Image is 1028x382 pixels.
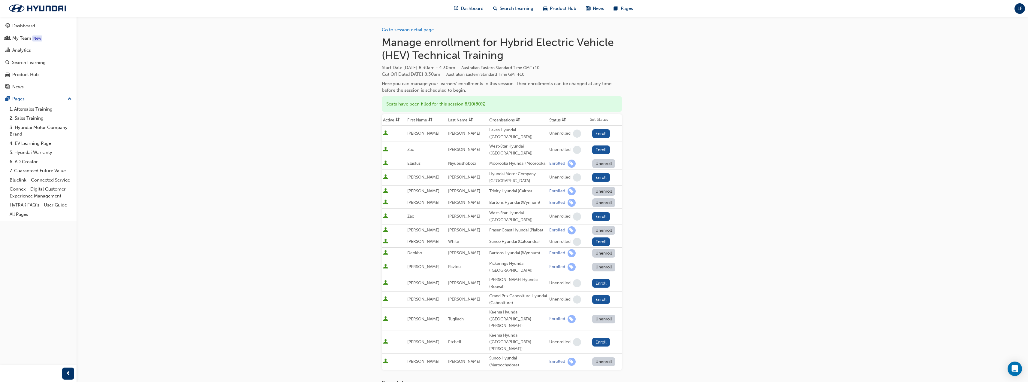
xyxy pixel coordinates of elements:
div: Enrolled [549,161,565,167]
span: [PERSON_NAME] [407,228,439,233]
span: learningRecordVerb_ENROLL-icon [568,160,576,168]
span: User is active [383,316,388,322]
span: learningRecordVerb_NONE-icon [573,279,581,287]
span: learningRecordVerb_ENROLL-icon [568,226,576,234]
span: User is active [383,239,388,245]
span: [PERSON_NAME] [448,228,480,233]
div: Bartons Hyundai (Wynnum) [489,250,547,257]
a: Bluelink - Connected Service [7,176,74,185]
span: learningRecordVerb_ENROLL-icon [568,187,576,195]
span: Start Date : [382,64,622,71]
div: Sunco Hyundai (Caloundra) [489,238,547,245]
span: [PERSON_NAME] [407,339,439,344]
span: User is active [383,264,388,270]
button: Unenroll [592,357,616,366]
span: [PERSON_NAME] [448,214,480,219]
span: Australian Eastern Standard Time GMT+10 [446,72,524,77]
span: User is active [383,227,388,233]
div: News [12,84,24,90]
span: learningRecordVerb_NONE-icon [573,173,581,182]
span: prev-icon [66,370,71,377]
span: User is active [383,296,388,302]
a: 2. Sales Training [7,114,74,123]
a: 5. Hyundai Warranty [7,148,74,157]
button: Enroll [592,173,610,182]
button: DashboardMy TeamAnalyticsSearch LearningProduct HubNews [2,19,74,93]
span: [PERSON_NAME] [448,297,480,302]
button: Unenroll [592,198,616,207]
span: Cut Off Date : [DATE] 8:30am [382,72,524,77]
span: Etchell [448,339,461,344]
span: [PERSON_NAME] [448,131,480,136]
span: pages-icon [614,5,618,12]
a: 6. AD Creator [7,157,74,167]
span: [PERSON_NAME] [448,359,480,364]
span: Product Hub [550,5,576,12]
div: Sunco Hyundai (Maroochydore) [489,355,547,368]
button: Enroll [592,279,610,288]
span: learningRecordVerb_NONE-icon [573,295,581,304]
a: Go to session detail page [382,27,434,32]
img: Trak [3,2,72,15]
button: Enroll [592,145,610,154]
span: Deokho [407,250,422,255]
span: [PERSON_NAME] [407,264,439,269]
button: Unenroll [592,187,616,196]
button: Enroll [592,212,610,221]
span: [PERSON_NAME] [407,188,439,194]
th: Toggle SortBy [382,114,406,126]
span: Tugliach [448,316,464,322]
span: up-icon [68,95,72,103]
div: Enrolled [549,188,565,194]
button: LF [1014,3,1025,14]
div: Enrolled [549,200,565,206]
a: News [2,81,74,93]
a: Analytics [2,45,74,56]
span: Dashboard [461,5,484,12]
button: Enroll [592,129,610,138]
span: Zac [407,147,414,152]
span: sorting-icon [562,118,566,123]
div: Pickerings Hyundai ([GEOGRAPHIC_DATA]) [489,260,547,274]
div: Seats have been filled for this session : 8 / 10 ( 80% ) [382,96,622,112]
span: learningRecordVerb_NONE-icon [573,130,581,138]
span: learningRecordVerb_ENROLL-icon [568,358,576,366]
a: 7. Guaranteed Future Value [7,166,74,176]
div: Enrolled [549,250,565,256]
span: User is active [383,213,388,219]
div: Pages [12,96,25,102]
a: car-iconProduct Hub [538,2,581,15]
div: Enrolled [549,359,565,365]
span: learningRecordVerb_ENROLL-icon [568,249,576,257]
span: Zac [407,214,414,219]
span: [PERSON_NAME] [407,316,439,322]
a: search-iconSearch Learning [488,2,538,15]
div: Unenrolled [549,175,571,180]
span: news-icon [5,84,10,90]
th: Set Status [589,114,622,126]
div: Tooltip anchor [32,35,42,41]
div: Unenrolled [549,214,571,219]
div: Grand Prix Caboolture Hyundai (Caboolture) [489,293,547,306]
span: learningRecordVerb_NONE-icon [573,146,581,154]
span: Pages [621,5,633,12]
span: User is active [383,160,388,167]
button: Pages [2,93,74,105]
span: car-icon [5,72,10,78]
th: Toggle SortBy [488,114,548,126]
span: search-icon [5,60,10,66]
span: User is active [383,250,388,256]
button: Enroll [592,295,610,304]
span: sorting-icon [469,118,473,123]
span: User is active [383,280,388,286]
span: [PERSON_NAME] [407,297,439,302]
span: sorting-icon [428,118,433,123]
span: [PERSON_NAME] [448,175,480,180]
button: Unenroll [592,263,616,271]
button: Unenroll [592,226,616,235]
a: Search Learning [2,57,74,68]
span: [PERSON_NAME] [448,147,480,152]
span: people-icon [5,36,10,41]
div: My Team [12,35,31,42]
